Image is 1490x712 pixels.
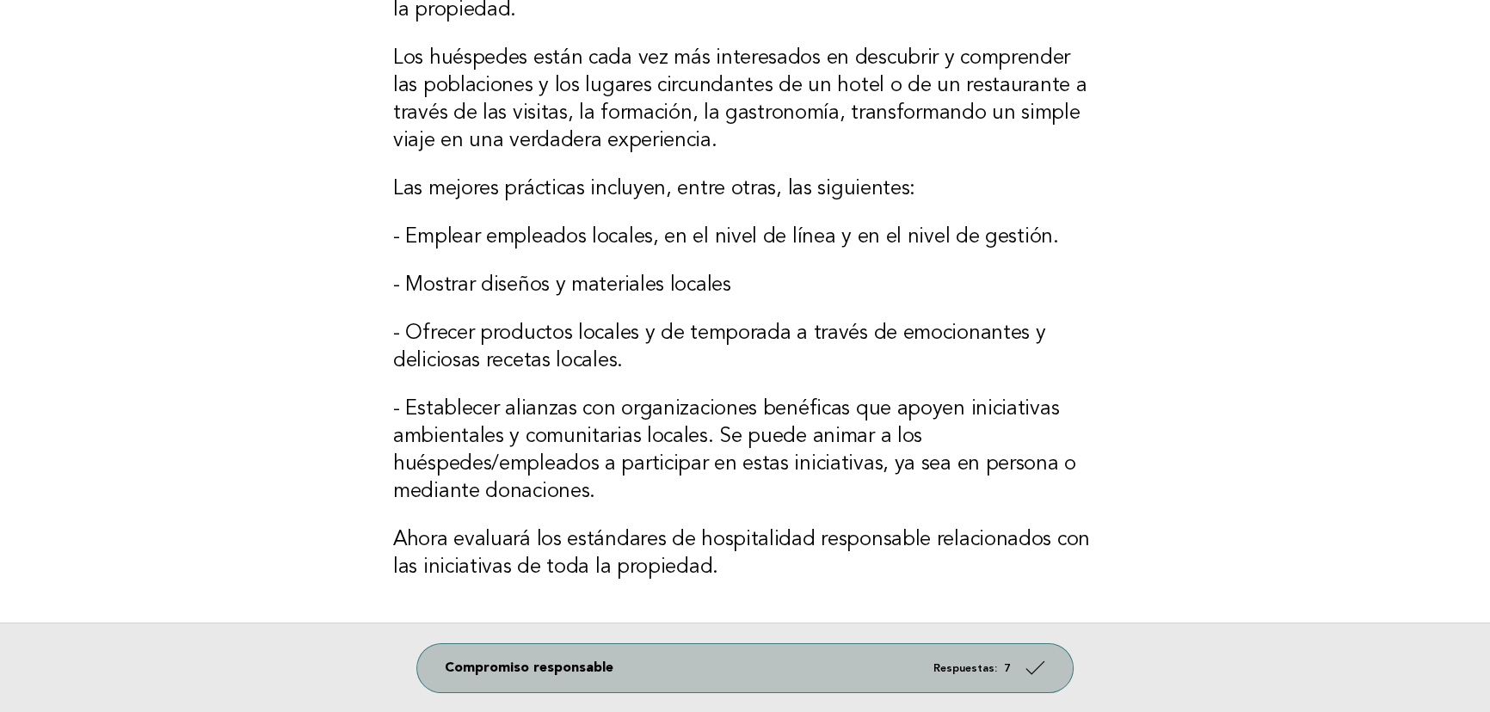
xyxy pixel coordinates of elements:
font: - Establecer alianzas con organizaciones benéficas que apoyen iniciativas ambientales y comunitar... [393,399,1076,502]
font: Compromiso responsable [445,661,613,675]
font: - Emplear empleados locales, en el nivel de línea y en el nivel de gestión. [393,227,1059,248]
font: Respuestas: [933,661,997,674]
font: 7 [1004,661,1011,674]
font: - Mostrar diseños y materiales locales [393,275,731,296]
font: - Ofrecer productos locales y de temporada a través de emocionantes y deliciosas recetas locales. [393,323,1045,371]
font: Ahora evaluará los estándares de hospitalidad responsable relacionados con las iniciativas de tod... [393,530,1090,578]
font: Las mejores prácticas incluyen, entre otras, las siguientes: [393,179,915,199]
a: Compromiso responsable Respuestas: 7 [417,644,1073,692]
font: Los huéspedes están cada vez más interesados ​​en descubrir y comprender las poblaciones y los lu... [393,48,1087,151]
